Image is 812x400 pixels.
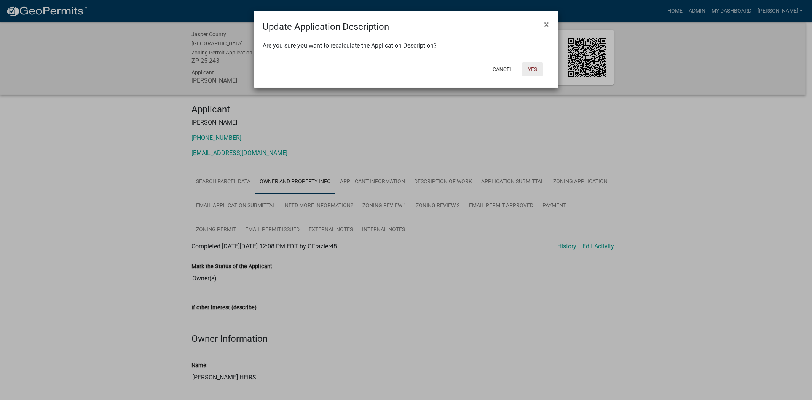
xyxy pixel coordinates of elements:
div: Are you sure you want to recalculate the Application Description? [254,34,558,59]
button: Cancel [487,62,519,76]
button: Yes [522,62,543,76]
h4: Update Application Description [263,20,389,34]
button: Close [538,14,555,35]
span: × [544,19,549,30]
